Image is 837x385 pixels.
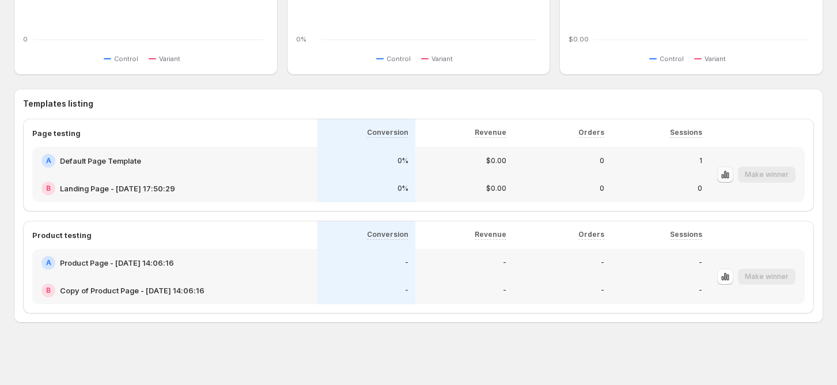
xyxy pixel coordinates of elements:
[699,156,702,165] p: 1
[367,230,408,239] p: Conversion
[475,230,506,239] p: Revenue
[578,230,604,239] p: Orders
[405,286,408,295] p: -
[60,155,141,167] h2: Default Page Template
[32,127,81,139] p: Page testing
[698,184,702,193] p: 0
[705,54,726,63] span: Variant
[503,286,506,295] p: -
[486,156,506,165] p: $0.00
[104,52,143,66] button: Control
[649,52,688,66] button: Control
[670,230,702,239] p: Sessions
[159,54,180,63] span: Variant
[405,258,408,267] p: -
[46,184,51,193] h2: B
[23,35,28,43] text: 0
[23,98,814,110] h3: Templates listing
[600,156,604,165] p: 0
[486,184,506,193] p: $0.00
[32,229,92,241] p: Product testing
[60,257,174,269] h2: Product Page - [DATE] 14:06:16
[46,258,51,267] h2: A
[60,183,175,194] h2: Landing Page - [DATE] 17:50:29
[694,52,730,66] button: Variant
[569,35,589,43] text: $0.00
[431,54,453,63] span: Variant
[60,285,204,296] h2: Copy of Product Page - [DATE] 14:06:16
[421,52,457,66] button: Variant
[296,35,306,43] text: 0%
[578,128,604,137] p: Orders
[387,54,411,63] span: Control
[699,286,702,295] p: -
[601,258,604,267] p: -
[46,156,51,165] h2: A
[670,128,702,137] p: Sessions
[600,184,604,193] p: 0
[149,52,185,66] button: Variant
[601,286,604,295] p: -
[46,286,51,295] h2: B
[397,184,408,193] p: 0%
[367,128,408,137] p: Conversion
[376,52,415,66] button: Control
[503,258,506,267] p: -
[660,54,684,63] span: Control
[114,54,138,63] span: Control
[397,156,408,165] p: 0%
[475,128,506,137] p: Revenue
[699,258,702,267] p: -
